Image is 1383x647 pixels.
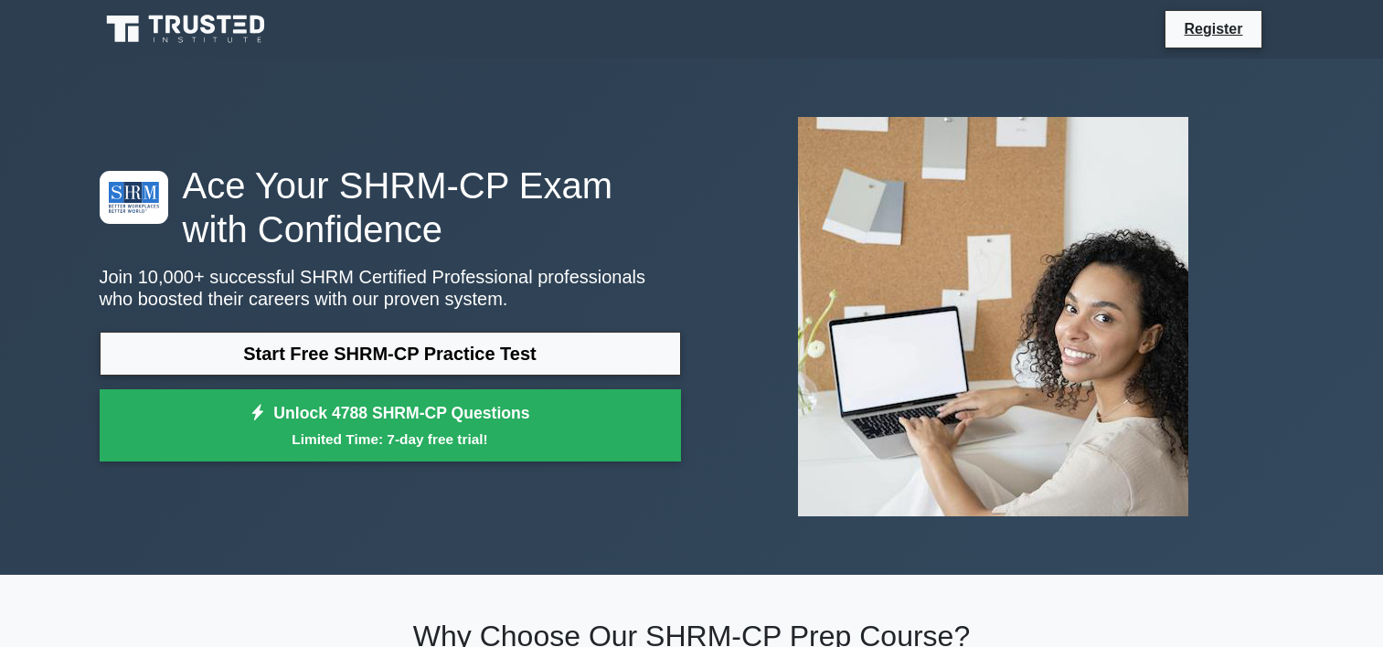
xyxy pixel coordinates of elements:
a: Unlock 4788 SHRM-CP QuestionsLimited Time: 7-day free trial! [100,389,681,462]
p: Join 10,000+ successful SHRM Certified Professional professionals who boosted their careers with ... [100,266,681,310]
small: Limited Time: 7-day free trial! [122,429,658,450]
a: Start Free SHRM-CP Practice Test [100,332,681,376]
h1: Ace Your SHRM-CP Exam with Confidence [100,164,681,251]
a: Register [1173,17,1253,40]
